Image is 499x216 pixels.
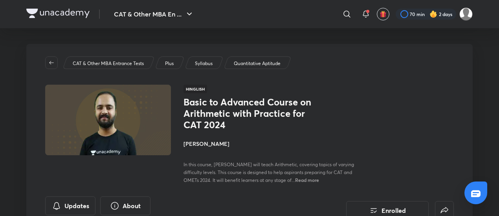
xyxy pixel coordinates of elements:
[429,10,437,18] img: streak
[100,196,150,215] button: About
[233,60,282,67] a: Quantitative Aptitude
[183,140,360,148] h4: [PERSON_NAME]
[459,7,473,21] img: Avinash Tibrewal
[195,60,213,67] p: Syllabus
[26,9,90,18] img: Company Logo
[164,60,175,67] a: Plus
[44,84,172,156] img: Thumbnail
[72,60,145,67] a: CAT & Other MBA Entrance Tests
[377,8,389,20] button: avatar
[183,96,312,130] h1: Basic to Advanced Course on Arithmetic with Practice for CAT 2024
[234,60,281,67] p: Quantitative Aptitude
[109,6,199,22] button: CAT & Other MBA En ...
[295,177,319,183] span: Read more
[183,85,207,93] span: Hinglish
[165,60,174,67] p: Plus
[26,9,90,20] a: Company Logo
[45,196,95,215] button: Updates
[73,60,144,67] p: CAT & Other MBA Entrance Tests
[194,60,214,67] a: Syllabus
[183,162,354,183] span: In this course, [PERSON_NAME] will teach Arithmetic, covering topics of varying difficulty levels...
[380,11,387,18] img: avatar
